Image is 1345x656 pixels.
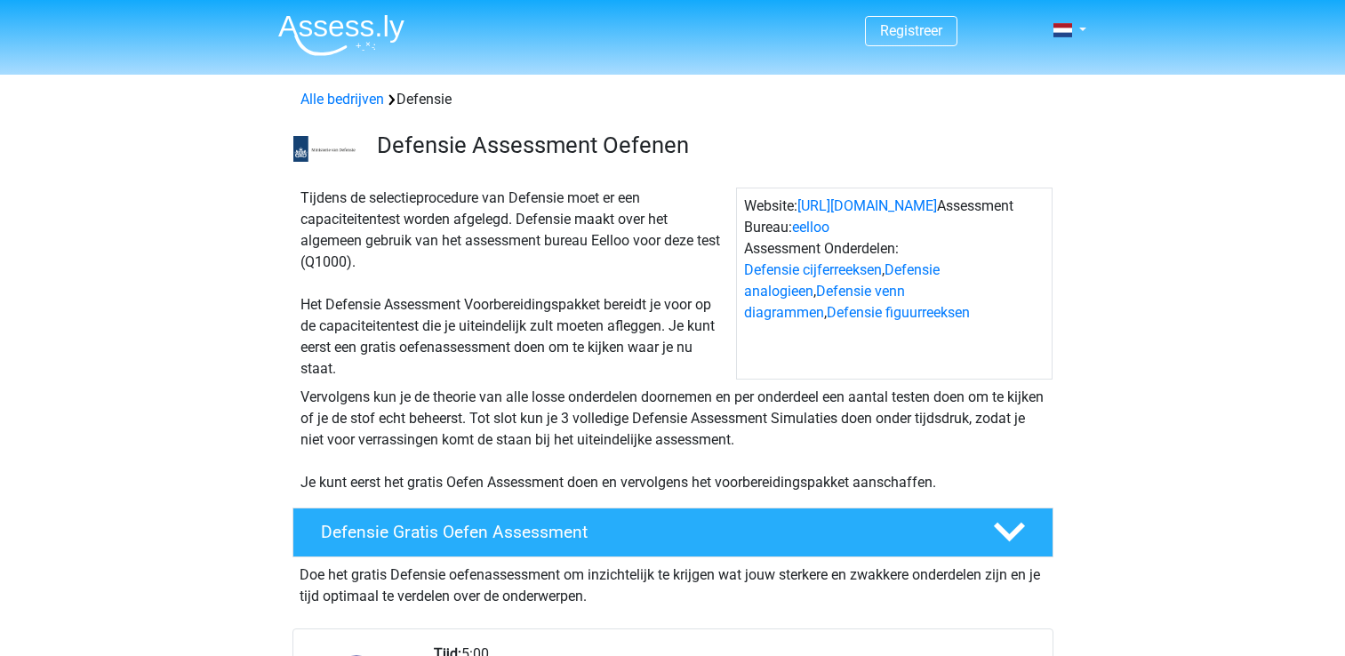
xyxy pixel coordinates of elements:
div: Doe het gratis Defensie oefenassessment om inzichtelijk te krijgen wat jouw sterkere en zwakkere ... [292,557,1053,607]
h3: Defensie Assessment Oefenen [377,132,1039,159]
a: Defensie Gratis Oefen Assessment [285,508,1061,557]
a: Registreer [880,22,942,39]
a: Defensie cijferreeksen [744,261,882,278]
h4: Defensie Gratis Oefen Assessment [321,522,965,542]
div: Defensie [293,89,1053,110]
a: Defensie venn diagrammen [744,283,905,321]
div: Website: Assessment Bureau: Assessment Onderdelen: , , , [736,188,1053,380]
img: Assessly [278,14,404,56]
div: Tijdens de selectieprocedure van Defensie moet er een capaciteitentest worden afgelegd. Defensie ... [293,188,736,380]
a: Defensie analogieen [744,261,940,300]
a: Alle bedrijven [300,91,384,108]
div: Vervolgens kun je de theorie van alle losse onderdelen doornemen en per onderdeel een aantal test... [293,387,1053,493]
a: Defensie figuurreeksen [827,304,970,321]
a: [URL][DOMAIN_NAME] [797,197,937,214]
a: eelloo [792,219,829,236]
